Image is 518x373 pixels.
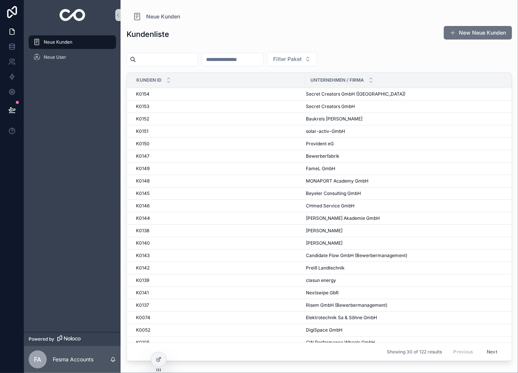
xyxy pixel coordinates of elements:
[29,336,54,342] span: Powered by
[306,340,503,346] a: CW Performance Wheels GmbH
[136,340,301,346] a: K0105
[136,178,301,184] a: K0148
[136,77,162,83] span: Kunden ID
[306,327,342,333] span: DigiSpace GmbH
[306,116,362,122] span: Baukreis [PERSON_NAME]
[306,190,361,196] span: Beyeler Consulting GmbH
[136,128,148,134] span: K0151
[306,228,503,234] a: [PERSON_NAME]
[136,116,149,122] span: K0152
[444,26,512,40] button: New Neue Kunden
[136,228,149,234] span: K0138
[136,166,150,172] span: K0149
[136,290,149,296] span: K0141
[136,315,301,321] a: K0074
[136,277,301,283] a: K0139
[306,178,503,184] a: MONAPORT Academy GmbH
[306,265,345,271] span: Preiß Landtechnik
[146,13,180,20] span: Neue Kunden
[24,30,121,74] div: scrollable content
[306,141,334,147] span: Provident eG
[136,327,150,333] span: K0052
[306,128,503,134] a: solar-activ-GmbH
[306,166,503,172] a: FameL GmbH
[306,203,503,209] a: CHmed Service GmbH
[136,178,150,184] span: K0148
[44,39,72,45] span: Neue Kunden
[306,178,368,184] span: MONAPORT Academy GmbH
[53,356,93,363] p: Fesma Accounts
[44,54,66,60] span: Neue User
[136,315,150,321] span: K0074
[29,50,116,64] a: Neue User
[136,116,301,122] a: K0152
[306,277,503,283] a: clasun energy
[60,9,86,21] img: App logo
[306,253,407,259] span: Candidate Flow GmbH (Bewerbermanagement)
[306,240,503,246] a: [PERSON_NAME]
[481,346,503,358] button: Next
[136,215,150,221] span: K0144
[136,190,301,196] a: K0145
[34,355,41,364] span: FA
[306,91,503,97] a: Secret Creators GmbH ([GEOGRAPHIC_DATA])
[136,265,150,271] span: K0142
[136,253,150,259] span: K0143
[306,104,503,110] a: Secret Creators GmbH
[136,302,301,308] a: K0137
[136,104,149,110] span: K0153
[306,290,339,296] span: Nextswipe GbR
[136,128,301,134] a: K0151
[136,277,149,283] span: K0139
[136,253,301,259] a: K0143
[136,153,150,159] span: K0147
[306,141,503,147] a: Provident eG
[306,253,503,259] a: Candidate Flow GmbH (Bewerbermanagement)
[127,29,169,40] h1: Kundenliste
[306,265,503,271] a: Preiß Landtechnik
[136,203,301,209] a: K0146
[273,55,302,63] span: Filter Paket
[306,153,339,159] span: Bewerberfabrik
[306,215,380,221] span: [PERSON_NAME] Akademie GmbH
[306,166,335,172] span: FameL GmbH
[387,349,442,355] span: Showing 30 of 122 results
[136,327,301,333] a: K0052
[306,91,405,97] span: Secret Creators GmbH ([GEOGRAPHIC_DATA])
[136,203,150,209] span: K0146
[306,327,503,333] a: DigiSpace GmbH
[310,77,364,83] span: Unternehmen / Firma
[136,141,150,147] span: K0150
[136,141,301,147] a: K0150
[136,104,301,110] a: K0153
[306,104,355,110] span: Secret Creators GmbH
[306,290,503,296] a: Nextswipe GbR
[267,52,317,66] button: Select Button
[136,190,150,196] span: K0145
[136,91,150,97] span: K0154
[29,35,116,49] a: Neue Kunden
[136,240,150,246] span: K0140
[306,116,503,122] a: Baukreis [PERSON_NAME]
[306,302,387,308] span: Risem GmbH (Bewerbermanagement)
[306,302,503,308] a: Risem GmbH (Bewerbermanagement)
[136,166,301,172] a: K0149
[136,240,301,246] a: K0140
[306,215,503,221] a: [PERSON_NAME] Akademie GmbH
[306,340,375,346] span: CW Performance Wheels GmbH
[306,240,342,246] span: [PERSON_NAME]
[306,277,336,283] span: clasun energy
[136,290,301,296] a: K0141
[136,153,301,159] a: K0147
[306,128,345,134] span: solar-activ-GmbH
[136,340,150,346] span: K0105
[306,315,377,321] span: Elektrotechnik Sa & Söhne GmbH
[136,215,301,221] a: K0144
[306,228,342,234] span: [PERSON_NAME]
[24,332,121,346] a: Powered by
[136,265,301,271] a: K0142
[136,91,301,97] a: K0154
[306,315,503,321] a: Elektrotechnik Sa & Söhne GmbH
[306,190,503,196] a: Beyeler Consulting GmbH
